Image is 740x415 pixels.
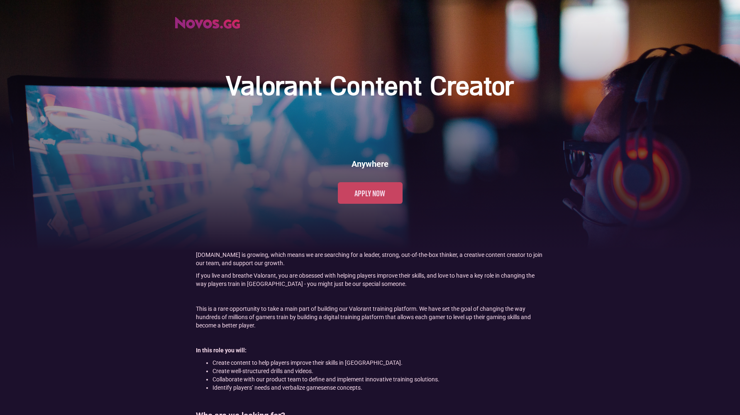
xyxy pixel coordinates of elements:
[196,334,545,342] p: ‍
[212,359,545,367] li: Create content to help players improve their skills in [GEOGRAPHIC_DATA].
[338,182,403,204] a: Apply now
[352,158,388,170] h6: Anywhere
[196,347,247,354] strong: In this role you will:
[196,305,545,330] p: This is a rare opportunity to take a main part of building our Valorant training platform. We hav...
[196,292,545,300] p: ‍
[212,367,545,375] li: Create well-structured drills and videos.
[196,251,545,267] p: [DOMAIN_NAME] is growing, which means we are searching for a leader, strong, out-of-the-box think...
[212,375,545,383] li: Collaborate with our product team to define and implement innovative training solutions.
[196,271,545,288] p: If you live and breathe Valorant, you are obsessed with helping players improve their skills, and...
[212,383,545,392] li: Identify players’ needs and verbalize gamesense concepts.
[227,71,513,104] h1: Valorant Content Creator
